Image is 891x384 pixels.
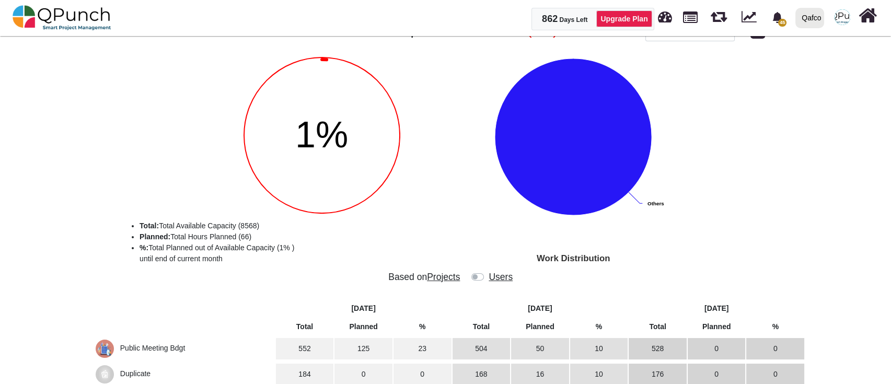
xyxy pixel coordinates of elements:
[13,2,111,33] img: qpunch-sp.fa6292f.png
[295,114,348,155] span: 1%
[629,301,804,316] th: [DATE]
[488,272,514,283] h5: Users
[453,53,883,262] div: Work Distribution. Highcharts interactive chart.
[746,320,804,334] th: %
[96,340,114,358] img: 00dd477b-1712-4f86-adbf-52a0246786b1.png
[778,19,786,27] span: 45
[334,320,392,334] th: Planned
[736,1,766,35] div: Dynamic Report
[859,6,877,26] i: Home
[276,338,334,359] td: 552
[140,242,474,264] li: Total Planned out of Available Capacity (1% ) until end of current month
[140,220,474,231] li: Total Available Capacity (8568)
[570,320,628,334] th: %
[791,1,828,35] a: Qafco
[394,320,452,334] th: %
[683,7,698,23] span: Projects
[120,344,186,352] span: Public Meeting Bdgt
[537,253,610,263] text: Work Distribution
[377,272,471,283] h5: Based on
[453,301,628,316] th: [DATE]
[140,222,159,230] b: Total:
[394,338,452,359] td: 23
[570,338,628,359] td: 10
[427,272,460,282] span: Projects
[802,9,821,27] div: Qafco
[511,320,569,334] th: Planned
[768,8,786,27] div: Notification
[140,232,170,241] b: Planned:
[647,201,664,206] text: Others
[495,59,652,215] path: Others, 133%. Workload.
[629,320,687,334] th: Total
[658,6,672,22] span: Dashboard
[711,5,727,22] span: Iteration
[559,16,587,24] span: Days Left
[542,14,558,24] span: 862
[276,320,334,334] th: Total
[828,1,857,34] a: avatar
[772,12,783,23] svg: bell fill
[688,320,746,334] th: Planned
[140,231,474,242] li: Total Hours Planned (66)
[766,1,791,33] a: bell fill45
[120,369,151,378] span: Duplicate
[96,365,114,383] img: noimage.061eb95.jpg
[511,338,569,359] td: 50
[688,338,746,359] td: 0
[276,301,452,316] th: [DATE]
[746,338,804,359] td: 0
[629,338,687,359] td: 528
[453,53,883,262] svg: Interactive chart
[453,338,511,359] td: 504
[835,9,850,25] span: (QPunch)
[140,243,148,252] b: %:
[334,338,392,359] td: 125
[835,9,850,25] img: avatar
[453,320,511,334] th: Total
[596,10,652,27] a: Upgrade Plan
